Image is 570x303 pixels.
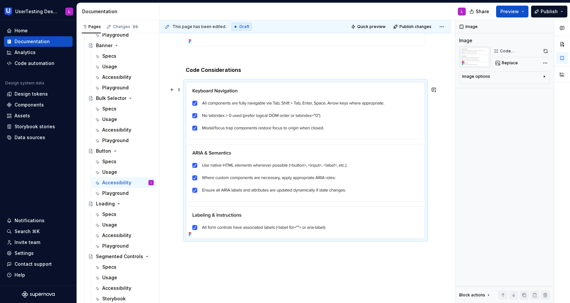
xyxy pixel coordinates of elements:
div: Specs [102,53,116,59]
button: Image options [462,74,547,82]
a: Segmented Controls [85,251,156,262]
img: afd1d1c9-2750-4b59-a7b0-b97683581820.png [459,46,491,68]
div: Help [15,272,25,278]
a: Specs [92,104,156,114]
button: Quick preview [349,22,389,31]
div: Accessibility [102,74,131,80]
div: Assets [15,112,30,119]
a: Code automation [4,58,73,69]
span: Draft [239,24,249,29]
div: Documentation [15,38,50,45]
span: Publish changes [399,24,431,29]
div: Image [459,37,472,44]
button: Publish changes [391,22,434,31]
button: Publish [531,6,567,17]
a: Settings [4,248,73,258]
a: Playground [92,241,156,251]
div: Storybook [102,295,126,302]
a: Specs [92,156,156,167]
div: Components [15,102,44,108]
div: Usage [102,63,117,70]
a: Loading [85,198,156,209]
div: Data sources [15,134,45,141]
div: Search ⌘K [15,228,40,235]
a: Invite team [4,237,73,248]
div: Code automation [15,60,54,67]
span: Share [476,8,489,15]
strong: Code Considerations [186,67,241,73]
div: Usage [102,274,117,281]
div: Usage [102,169,117,175]
a: Specs [92,209,156,220]
div: L [68,9,70,14]
button: Help [4,270,73,280]
a: Button [85,146,156,156]
div: Invite team [15,239,40,246]
div: Specs [102,106,116,112]
a: Playground [92,30,156,40]
button: UserTesting Design SystemL [1,4,75,18]
span: 99 [132,24,139,29]
div: L [461,9,463,14]
a: Usage [92,272,156,283]
div: Image options [462,74,490,79]
button: Replace [493,58,521,68]
span: Replace [502,60,518,66]
a: Accessibility [92,125,156,135]
div: Loading [96,200,115,207]
a: Playground [92,188,156,198]
div: Analytics [15,49,36,56]
div: UserTesting Design System [15,8,57,15]
a: Specs [92,262,156,272]
svg: Supernova Logo [22,291,55,298]
div: Segmented Controls [96,253,143,260]
span: Quick preview [357,24,386,29]
button: Contact support [4,259,73,269]
div: Design tokens [15,91,48,97]
span: Publish [541,8,558,15]
div: Specs [102,158,116,165]
div: Pages [82,24,101,29]
img: afd1d1c9-2750-4b59-a7b0-b97683581820.png [186,82,425,239]
a: Playground [92,82,156,93]
button: Notifications [4,215,73,226]
a: Bulk Selector [85,93,156,104]
a: Data sources [4,132,73,143]
div: Accessibility [102,285,131,291]
a: Components [4,100,73,110]
div: Banner [96,42,112,49]
div: Specs [102,264,116,270]
div: Contact support [15,261,52,267]
a: Usage [92,61,156,72]
a: Specs [92,51,156,61]
div: Documentation [82,8,156,15]
div: Usage [102,222,117,228]
div: Notifications [15,217,45,224]
a: Usage [92,167,156,177]
div: Block actions [459,290,491,300]
div: Storybook stories [15,123,55,130]
div: Home [15,27,28,34]
div: Usage [102,116,117,123]
a: Assets [4,110,73,121]
a: Storybook stories [4,121,73,132]
a: Banner [85,40,156,51]
div: Accessibility [102,127,131,133]
a: Design tokens [4,89,73,99]
div: Bulk Selector [96,95,126,102]
div: Accessibility [102,179,131,186]
div: Accessibility [102,232,131,239]
div: Specs [102,211,116,218]
span: This page has been edited. [173,24,226,29]
div: Changes [113,24,139,29]
a: Usage [92,220,156,230]
div: Code Considerations [500,48,540,54]
a: Accessibility [92,72,156,82]
div: Playground [102,137,129,144]
div: Playground [102,190,129,197]
a: Accessibility [92,230,156,241]
a: Documentation [4,36,73,47]
img: 41adf70f-fc1c-4662-8e2d-d2ab9c673b1b.png [5,8,13,15]
div: Playground [102,243,129,249]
